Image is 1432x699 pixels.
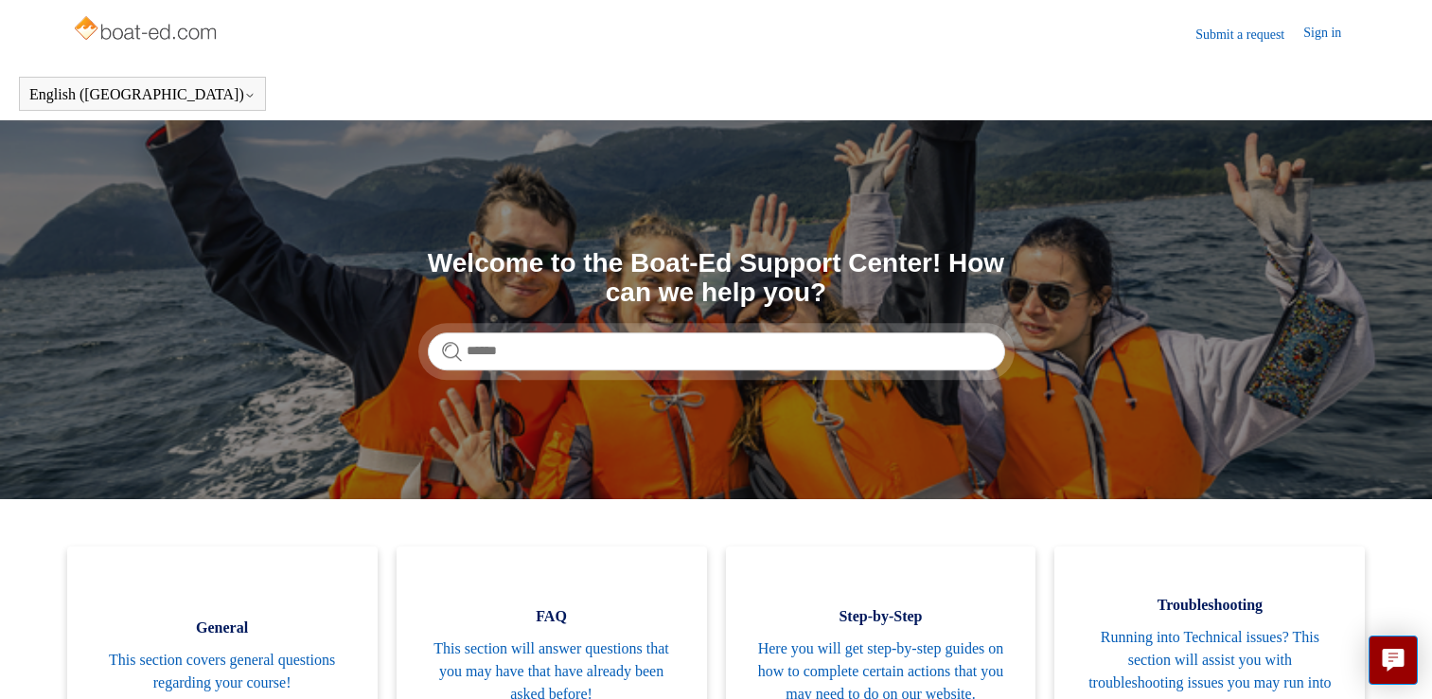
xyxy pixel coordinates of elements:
span: FAQ [425,605,679,628]
h1: Welcome to the Boat-Ed Support Center! How can we help you? [428,249,1005,308]
img: Boat-Ed Help Center home page [72,11,222,49]
span: This section covers general questions regarding your course! [96,649,349,694]
input: Search [428,332,1005,370]
a: Submit a request [1195,25,1303,45]
span: General [96,617,349,639]
span: Troubleshooting [1083,594,1336,617]
span: Step-by-Step [754,605,1008,628]
button: Live chat [1369,636,1418,685]
button: English ([GEOGRAPHIC_DATA]) [29,86,256,103]
a: Sign in [1303,23,1360,45]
